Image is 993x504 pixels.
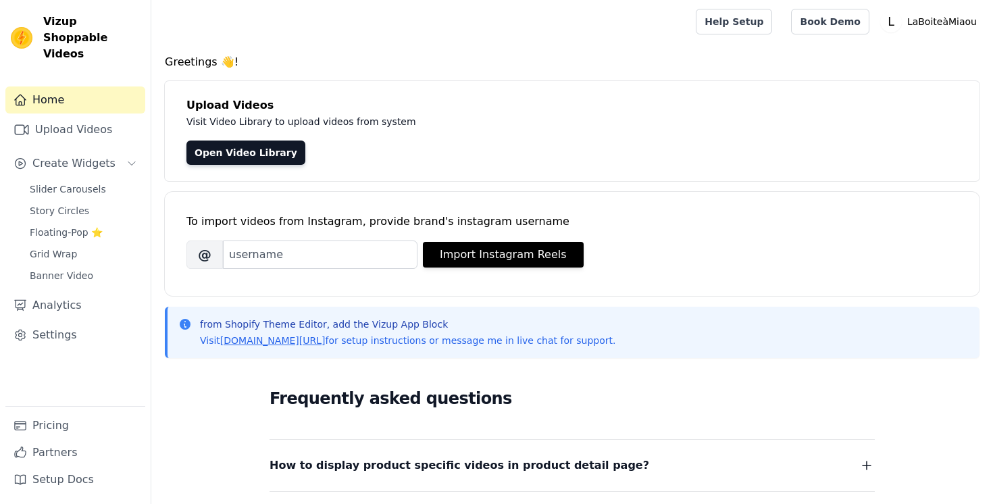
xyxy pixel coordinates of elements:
[200,318,615,331] p: from Shopify Theme Editor, add the Vizup App Block
[186,241,223,269] span: @
[30,269,93,282] span: Banner Video
[22,266,145,285] a: Banner Video
[220,335,326,346] a: [DOMAIN_NAME][URL]
[22,245,145,263] a: Grid Wrap
[186,97,958,114] h4: Upload Videos
[270,456,875,475] button: How to display product specific videos in product detail page?
[423,242,584,268] button: Import Instagram Reels
[5,86,145,114] a: Home
[696,9,772,34] a: Help Setup
[186,114,792,130] p: Visit Video Library to upload videos from system
[888,15,894,28] text: L
[22,201,145,220] a: Story Circles
[165,54,979,70] h4: Greetings 👋!
[5,412,145,439] a: Pricing
[791,9,869,34] a: Book Demo
[270,385,875,412] h2: Frequently asked questions
[30,247,77,261] span: Grid Wrap
[5,116,145,143] a: Upload Videos
[270,456,649,475] span: How to display product specific videos in product detail page?
[5,292,145,319] a: Analytics
[22,180,145,199] a: Slider Carousels
[5,439,145,466] a: Partners
[5,150,145,177] button: Create Widgets
[200,334,615,347] p: Visit for setup instructions or message me in live chat for support.
[5,466,145,493] a: Setup Docs
[880,9,982,34] button: L LaBoiteàMiaou
[902,9,982,34] p: LaBoiteàMiaou
[22,223,145,242] a: Floating-Pop ⭐
[32,155,116,172] span: Create Widgets
[30,204,89,218] span: Story Circles
[30,226,103,239] span: Floating-Pop ⭐
[186,141,305,165] a: Open Video Library
[43,14,140,62] span: Vizup Shoppable Videos
[11,27,32,49] img: Vizup
[30,182,106,196] span: Slider Carousels
[5,322,145,349] a: Settings
[223,241,417,269] input: username
[186,213,958,230] div: To import videos from Instagram, provide brand's instagram username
